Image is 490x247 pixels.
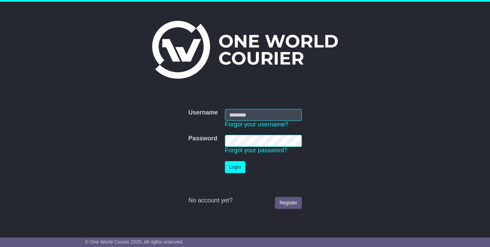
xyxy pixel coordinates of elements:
span: © One World Courier 2025. All rights reserved. [85,239,183,245]
a: Forgot your password? [225,147,288,154]
a: Forgot your username? [225,121,289,128]
label: Username [188,109,218,117]
div: No account yet? [188,197,301,204]
a: Register [275,197,301,209]
label: Password [188,135,217,142]
img: One World [152,21,338,79]
button: Login [225,161,245,173]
